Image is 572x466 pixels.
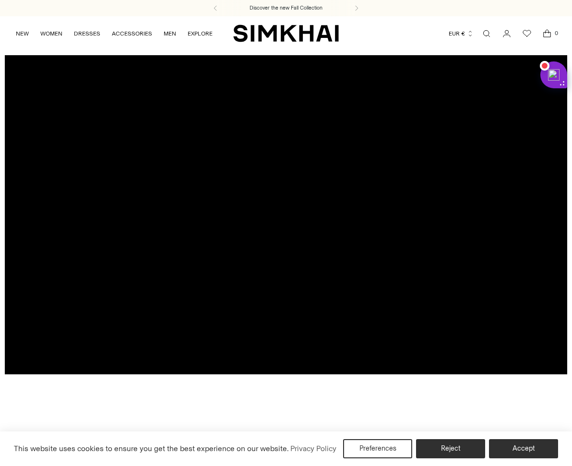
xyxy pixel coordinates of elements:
[343,439,412,458] button: Preferences
[477,24,496,43] a: Open search modal
[489,439,558,458] button: Accept
[289,442,338,456] a: Privacy Policy (opens in a new tab)
[112,23,152,44] a: ACCESSORIES
[552,29,560,37] span: 0
[517,24,536,43] a: Wishlist
[40,23,62,44] a: WOMEN
[16,23,29,44] a: NEW
[233,24,339,43] a: SIMKHAI
[188,23,213,44] a: EXPLORE
[74,23,100,44] a: DRESSES
[537,24,557,43] a: Open cart modal
[14,444,289,453] span: This website uses cookies to ensure you get the best experience on our website.
[449,23,474,44] button: EUR €
[250,4,322,12] a: Discover the new Fall Collection
[164,23,176,44] a: MEN
[497,24,516,43] a: Go to the account page
[416,439,485,458] button: Reject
